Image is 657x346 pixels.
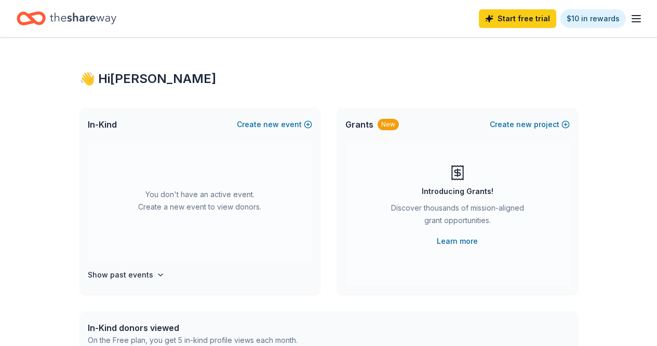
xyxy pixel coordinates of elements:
[88,141,312,260] div: You don't have an active event. Create a new event to view donors.
[479,9,556,28] a: Start free trial
[88,118,117,131] span: In-Kind
[88,322,298,334] div: In-Kind donors viewed
[17,6,116,31] a: Home
[88,269,165,281] button: Show past events
[88,269,153,281] h4: Show past events
[490,118,570,131] button: Createnewproject
[516,118,532,131] span: new
[437,235,478,247] a: Learn more
[560,9,626,28] a: $10 in rewards
[345,118,373,131] span: Grants
[237,118,312,131] button: Createnewevent
[378,119,399,130] div: New
[387,202,528,231] div: Discover thousands of mission-aligned grant opportunities.
[263,118,279,131] span: new
[422,185,493,198] div: Introducing Grants!
[79,71,578,87] div: 👋 Hi [PERSON_NAME]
